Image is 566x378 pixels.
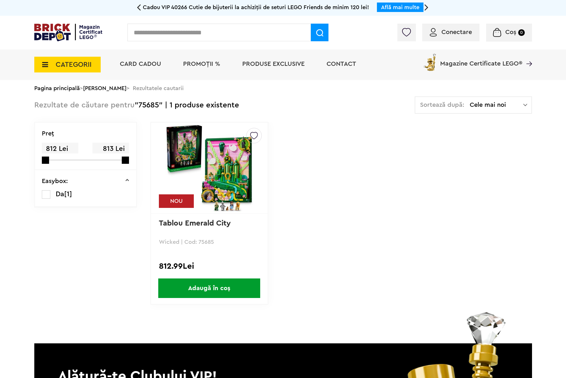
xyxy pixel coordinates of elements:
span: Conectare [441,29,472,35]
p: Wicked | Cod: 75685 [159,239,260,245]
div: "75685" | 1 produse existente [34,96,239,114]
small: 0 [518,29,525,36]
a: Tablou Emerald City [159,220,231,227]
div: > > Rezultatele cautarii [34,80,532,96]
a: Card Cadou [120,61,161,67]
span: Rezultate de căutare pentru [34,101,135,109]
p: Easybox: [42,178,68,184]
a: [PERSON_NAME] [83,85,126,91]
a: Află mai multe [381,4,419,10]
span: Sortează după: [420,102,464,108]
a: Produse exclusive [242,61,305,67]
a: Pagina principală [34,85,80,91]
span: Adaugă în coș [158,278,260,298]
span: Magazine Certificate LEGO® [440,52,522,67]
span: CATEGORII [56,61,92,68]
img: Tablou Emerald City [165,124,253,212]
p: Preţ [42,130,54,137]
a: Contact [327,61,356,67]
span: Da [56,191,64,198]
a: PROMOȚII % [183,61,220,67]
a: Conectare [430,29,472,35]
span: Cele mai noi [470,102,523,108]
span: 813 Lei [92,143,129,155]
div: 812.99Lei [159,262,260,270]
span: [1] [64,191,72,198]
div: NOU [159,194,194,208]
a: Magazine Certificate LEGO® [522,52,532,59]
span: Cadou VIP 40266 Cutie de bijuterii la achiziții de seturi LEGO Friends de minim 120 lei! [143,4,369,10]
span: 812 Lei [42,143,78,155]
a: Adaugă în coș [151,278,268,298]
span: Coș [505,29,516,35]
